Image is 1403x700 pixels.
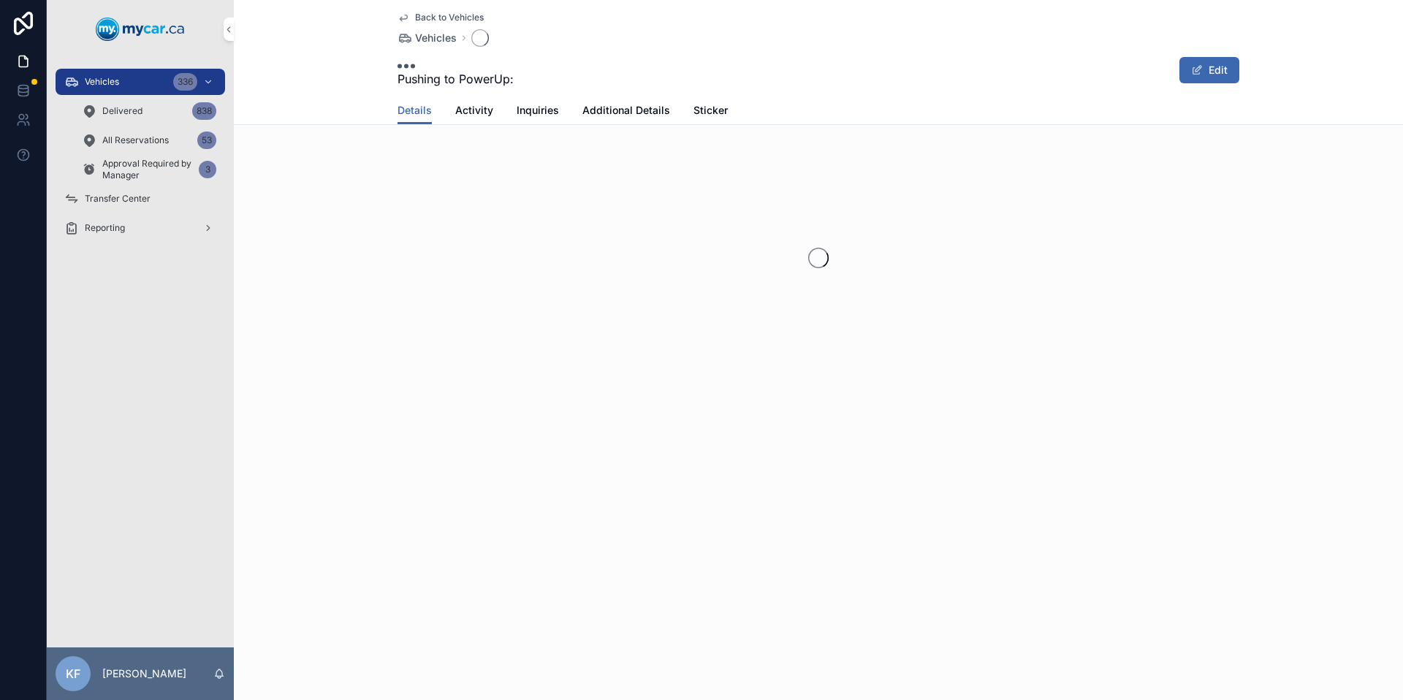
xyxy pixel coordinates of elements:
[693,103,728,118] span: Sticker
[398,12,484,23] a: Back to Vehicles
[455,103,493,118] span: Activity
[73,156,225,183] a: Approval Required by Manager3
[85,222,125,234] span: Reporting
[66,665,80,682] span: KF
[102,666,186,681] p: [PERSON_NAME]
[96,18,185,41] img: App logo
[398,103,432,118] span: Details
[415,31,457,45] span: Vehicles
[192,102,216,120] div: 838
[73,127,225,153] a: All Reservations53
[517,97,559,126] a: Inquiries
[85,76,119,88] span: Vehicles
[102,134,169,146] span: All Reservations
[199,161,216,178] div: 3
[1179,57,1239,83] button: Edit
[693,97,728,126] a: Sticker
[85,193,151,205] span: Transfer Center
[56,69,225,95] a: Vehicles336
[582,97,670,126] a: Additional Details
[398,31,457,45] a: Vehicles
[398,70,514,88] span: Pushing to PowerUp:
[47,58,234,260] div: scrollable content
[415,12,484,23] span: Back to Vehicles
[56,215,225,241] a: Reporting
[455,97,493,126] a: Activity
[173,73,197,91] div: 336
[517,103,559,118] span: Inquiries
[582,103,670,118] span: Additional Details
[102,158,193,181] span: Approval Required by Manager
[398,97,432,125] a: Details
[73,98,225,124] a: Delivered838
[197,132,216,149] div: 53
[56,186,225,212] a: Transfer Center
[102,105,142,117] span: Delivered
